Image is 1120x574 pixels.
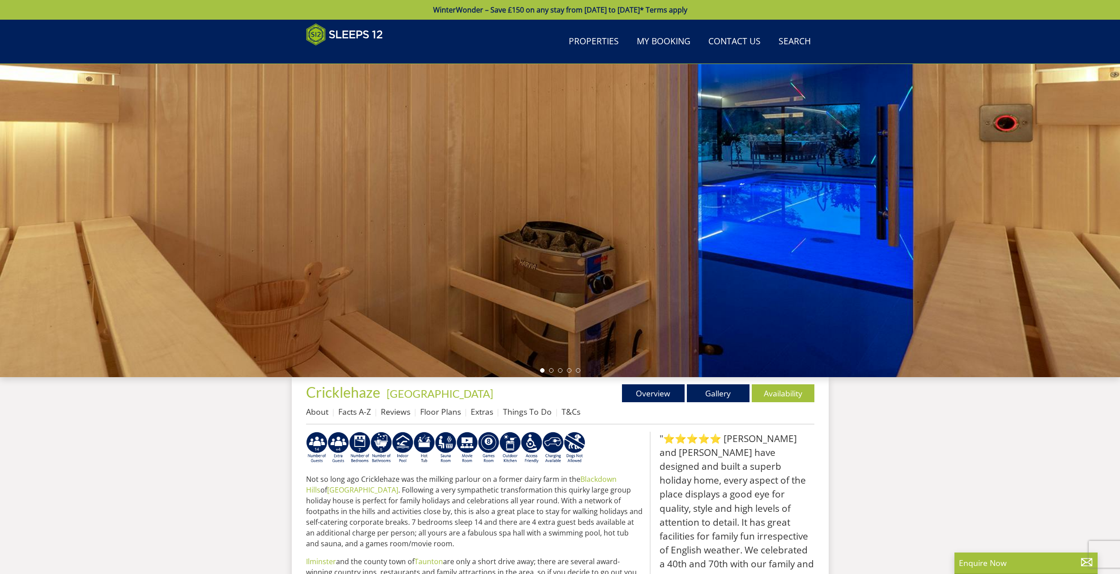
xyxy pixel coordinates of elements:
img: AD_4nXcMx2CE34V8zJUSEa4yj9Pppk-n32tBXeIdXm2A2oX1xZoj8zz1pCuMiQujsiKLZDhbHnQsaZvA37aEfuFKITYDwIrZv... [456,432,478,464]
img: AD_4nXe3VD57-M2p5iq4fHgs6WJFzKj8B0b3RcPFe5LKK9rgeZlFmFoaMJPsJOOJzc7Q6RMFEqsjIZ5qfEJu1txG3QLmI_2ZW... [521,432,542,464]
img: Sleeps 12 [306,23,383,46]
a: Taunton [414,557,443,566]
img: AD_4nXfP_KaKMqx0g0JgutHT0_zeYI8xfXvmwo0MsY3H4jkUzUYMTusOxEa3Skhnz4D7oQ6oXH13YSgM5tXXReEg6aaUXi7Eu... [328,432,349,464]
img: AD_4nXdrZMsjcYNLGsKuA84hRzvIbesVCpXJ0qqnwZoX5ch9Zjv73tWe4fnFRs2gJ9dSiUubhZXckSJX_mqrZBmYExREIfryF... [478,432,499,464]
a: Properties [565,32,622,52]
span: Cricklehaze [306,383,380,401]
a: My Booking [633,32,694,52]
a: Search [775,32,814,52]
a: Ilminster [306,557,336,566]
a: About [306,406,328,417]
a: Things To Do [503,406,552,417]
a: Blackdown Hills [306,474,617,495]
a: Floor Plans [420,406,461,417]
iframe: Customer reviews powered by Trustpilot [302,51,396,59]
a: Availability [752,384,814,402]
img: AD_4nXdjbGEeivCGLLmyT_JEP7bTfXsjgyLfnLszUAQeQ4RcokDYHVBt5R8-zTDbAVICNoGv1Dwc3nsbUb1qR6CAkrbZUeZBN... [435,432,456,464]
a: Reviews [381,406,410,417]
img: AD_4nXfpvCopSjPgFbrTpZ4Gb7z5vnaH8jAbqJolZQMpS62V5cqRSJM9TeuVSL7bGYE6JfFcU1DuF4uSwvi9kHIO1tFmPipW4... [349,432,370,464]
a: Contact Us [705,32,764,52]
img: AD_4nXdxWG_VJzWvdcEgUAXGATx6wR9ALf-b3pO0Wv8JqPQicHBbIur_fycMGrCfvtJxUkL7_dC_Ih2A3VWjPzrEQCT_Y6-em... [370,432,392,464]
a: [GEOGRAPHIC_DATA] [327,485,398,495]
img: AD_4nXful-Fd_N7IaUezfVaozT31pL8dwNIF0Qrrqe13RrFw6n_jpsViquNpKCns0kxSZ7IzeFv_AThAwWsq12-Tbyj1odoZK... [306,432,328,464]
a: Extras [471,406,493,417]
a: Gallery [687,384,750,402]
img: AD_4nXcpX5uDwed6-YChlrI2BYOgXwgg3aqYHOhRm0XfZB-YtQW2NrmeCr45vGAfVKUq4uWnc59ZmEsEzoF5o39EWARlT1ewO... [413,432,435,464]
span: - [383,387,493,400]
img: AD_4nXcnT2OPG21WxYUhsl9q61n1KejP7Pk9ESVM9x9VetD-X_UXXoxAKaMRZGYNcSGiAsmGyKm0QlThER1osyFXNLmuYOVBV... [542,432,564,464]
p: Not so long ago Cricklehaze was the milking parlour on a former dairy farm in the of . Following ... [306,474,643,549]
a: [GEOGRAPHIC_DATA] [387,387,493,400]
a: Facts A-Z [338,406,371,417]
img: AD_4nXei2dp4L7_L8OvME76Xy1PUX32_NMHbHVSts-g-ZAVb8bILrMcUKZI2vRNdEqfWP017x6NFeUMZMqnp0JYknAB97-jDN... [392,432,413,464]
a: T&Cs [562,406,580,417]
a: Cricklehaze [306,383,383,401]
img: AD_4nXfTH09p_77QXgSCMRwRHt9uPNW8Va4Uit02IXPabNXDWzciDdevrPBrTCLz6v3P7E_ej9ytiKnaxPMKY2ysUWAwIMchf... [499,432,521,464]
a: Overview [622,384,685,402]
p: Enquire Now [959,557,1093,569]
img: AD_4nXfkFtrpaXUtUFzPNUuRY6lw1_AXVJtVz-U2ei5YX5aGQiUrqNXS9iwbJN5FWUDjNILFFLOXd6gEz37UJtgCcJbKwxVV0... [564,432,585,464]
